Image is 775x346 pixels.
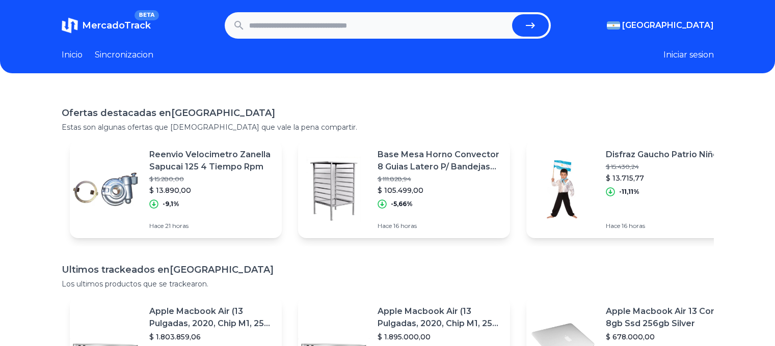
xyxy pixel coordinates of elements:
[606,222,718,230] p: Hace 16 horas
[149,149,274,173] p: Reenvio Velocimetro Zanella Sapucai 125 4 Tiempo Rpm
[82,20,151,31] span: MercadoTrack
[298,154,369,225] img: Featured image
[619,188,639,196] p: -11,11%
[95,49,153,61] a: Sincronizacion
[62,122,714,132] p: Estas son algunas ofertas que [DEMOGRAPHIC_DATA] que vale la pena compartir.
[378,305,502,330] p: Apple Macbook Air (13 Pulgadas, 2020, Chip M1, 256 Gb De Ssd, 8 Gb De Ram) - Plata
[62,263,714,277] h1: Ultimos trackeados en [GEOGRAPHIC_DATA]
[378,332,502,342] p: $ 1.895.000,00
[378,222,502,230] p: Hace 16 horas
[149,332,274,342] p: $ 1.803.859,06
[149,305,274,330] p: Apple Macbook Air (13 Pulgadas, 2020, Chip M1, 256 Gb De Ssd, 8 Gb De Ram) - Plata
[62,106,714,120] h1: Ofertas destacadas en [GEOGRAPHIC_DATA]
[62,17,151,34] a: MercadoTrackBETA
[149,185,274,195] p: $ 13.890,00
[149,175,274,183] p: $ 15.280,00
[391,200,413,208] p: -5,66%
[135,10,158,20] span: BETA
[606,332,730,342] p: $ 678.000,00
[378,149,502,173] p: Base Mesa Horno Convector 8 Guias Latero P/ Bandejas 44x32
[526,140,738,238] a: Featured imageDisfraz Gaucho Patrio Niño$ 15.430,24$ 13.715,77-11,11%Hace 16 horas
[149,222,274,230] p: Hace 21 horas
[622,19,714,32] span: [GEOGRAPHIC_DATA]
[70,140,282,238] a: Featured imageReenvio Velocimetro Zanella Sapucai 125 4 Tiempo Rpm$ 15.280,00$ 13.890,00-9,1%Hace...
[606,305,730,330] p: Apple Macbook Air 13 Core I5 8gb Ssd 256gb Silver
[526,154,598,225] img: Featured image
[663,49,714,61] button: Iniciar sesion
[163,200,179,208] p: -9,1%
[606,173,718,183] p: $ 13.715,77
[298,140,510,238] a: Featured imageBase Mesa Horno Convector 8 Guias Latero P/ Bandejas 44x32$ 111.828,94$ 105.499,00-...
[62,49,83,61] a: Inicio
[70,154,141,225] img: Featured image
[606,163,718,171] p: $ 15.430,24
[62,17,78,34] img: MercadoTrack
[607,19,714,32] button: [GEOGRAPHIC_DATA]
[62,279,714,289] p: Los ultimos productos que se trackearon.
[606,149,718,161] p: Disfraz Gaucho Patrio Niño
[378,175,502,183] p: $ 111.828,94
[378,185,502,195] p: $ 105.499,00
[607,21,620,30] img: Argentina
